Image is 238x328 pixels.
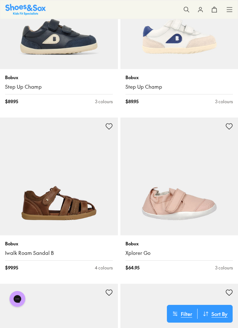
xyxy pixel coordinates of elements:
[198,309,233,319] button: Sort By
[125,74,233,81] p: Bobux
[95,98,113,105] div: 3 colours
[211,310,228,318] span: Sort By
[5,240,113,247] p: Bobux
[5,4,46,15] a: Shoes & Sox
[5,4,46,15] img: SNS_Logo_Responsive.svg
[5,83,113,90] a: Step Up Champ
[125,98,138,105] span: $ 89.95
[167,309,197,319] button: Filter
[215,98,233,105] div: 3 colours
[5,74,113,81] p: Bobux
[125,83,233,90] a: Step Up Champ
[125,240,233,247] p: Bobux
[5,98,18,105] span: $ 89.95
[215,264,233,271] div: 3 colours
[5,264,18,271] span: $ 99.95
[125,249,233,256] a: Xplorer Go
[125,264,139,271] span: $ 64.95
[6,289,28,309] iframe: Gorgias live chat messenger
[95,264,113,271] div: 4 colours
[5,249,113,256] a: Iwalk Roam Sandal B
